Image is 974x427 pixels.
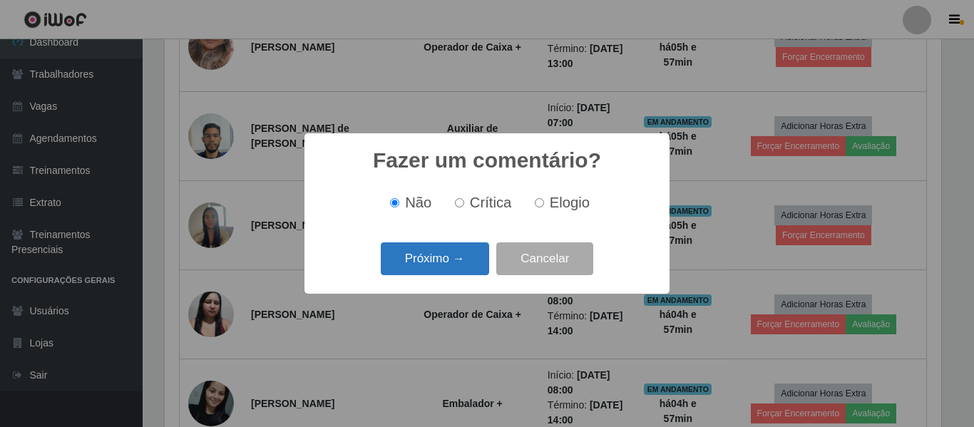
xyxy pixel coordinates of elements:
[535,198,544,207] input: Elogio
[550,195,590,210] span: Elogio
[381,242,489,276] button: Próximo →
[373,148,601,173] h2: Fazer um comentário?
[496,242,593,276] button: Cancelar
[405,195,431,210] span: Não
[470,195,512,210] span: Crítica
[390,198,399,207] input: Não
[455,198,464,207] input: Crítica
